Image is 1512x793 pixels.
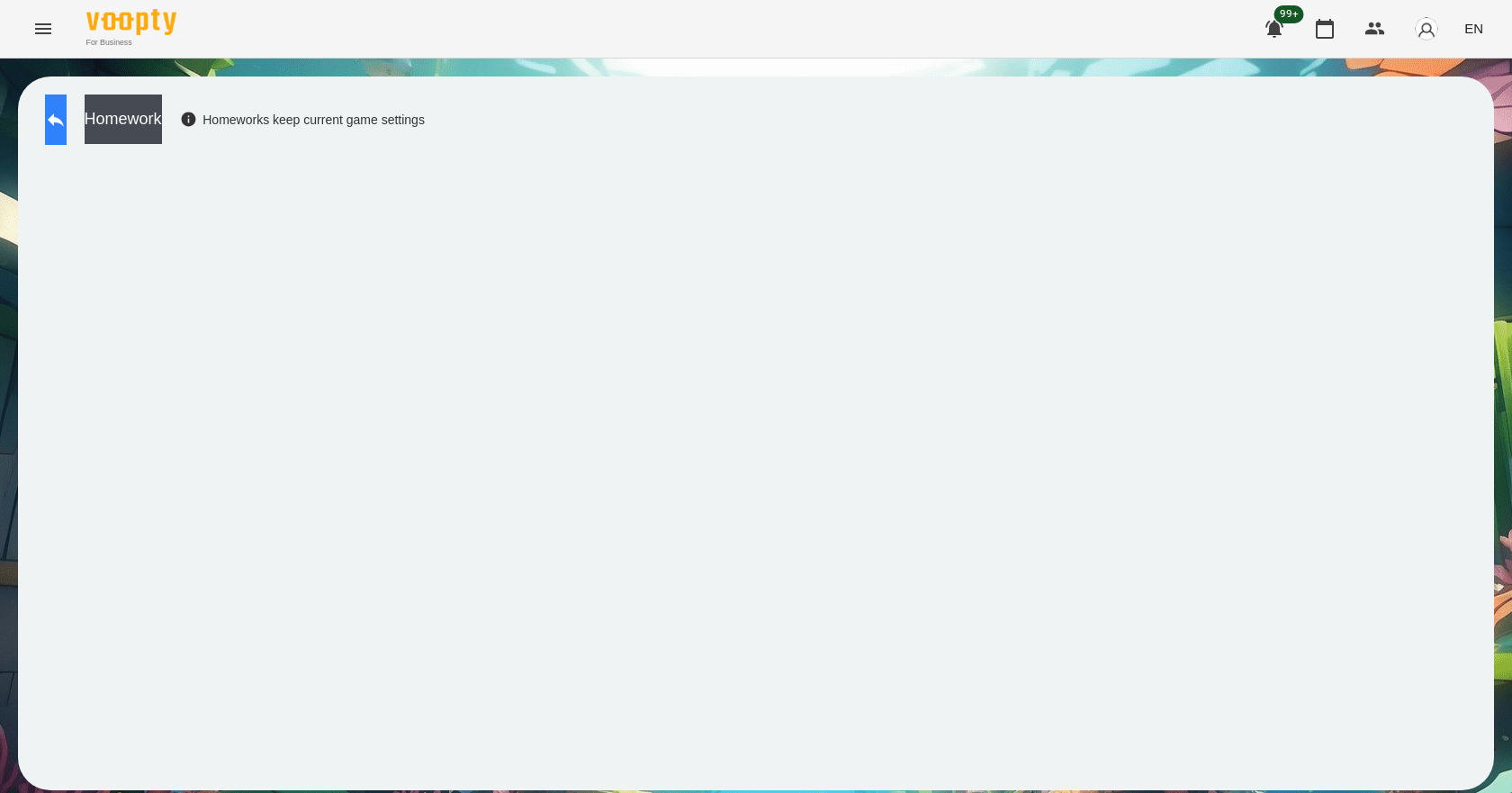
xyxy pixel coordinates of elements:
[22,7,65,50] button: Menu
[1274,5,1304,23] span: 99+
[1457,12,1490,45] button: EN
[1464,19,1483,38] span: EN
[180,111,425,129] div: Homeworks keep current game settings
[86,37,176,49] span: For Business
[85,95,162,144] button: Homework
[1414,16,1439,41] img: avatar_s.png
[86,9,176,35] img: Voopty Logo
